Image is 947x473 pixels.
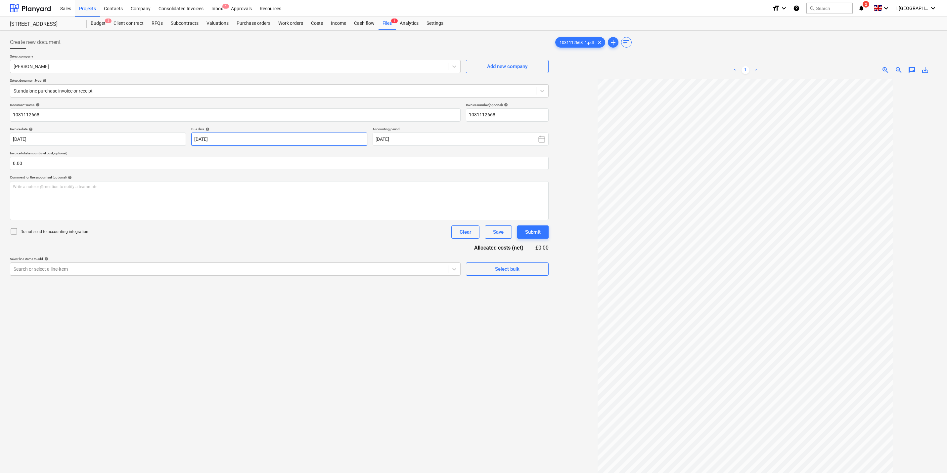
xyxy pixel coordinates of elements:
div: Select line-items to add [10,257,461,261]
span: sort [622,38,630,46]
div: Files [379,17,396,30]
div: £0.00 [534,244,549,252]
div: Comment for the accountant (optional) [10,175,549,179]
span: add [609,38,617,46]
input: Invoice number [466,108,549,122]
span: 1031112668_1.pdf [556,40,598,45]
a: Analytics [396,17,423,30]
a: Income [327,17,350,30]
button: Clear [451,225,479,239]
div: Due date [191,127,367,131]
span: zoom_out [895,66,903,74]
a: Cash flow [350,17,379,30]
iframe: Chat Widget [914,441,947,473]
span: 1 [222,4,229,9]
a: Valuations [203,17,233,30]
span: Create new document [10,38,61,46]
div: Budget [87,17,110,30]
a: Page 1 is your current page [742,66,749,74]
div: Save [493,228,504,236]
div: Select document type [10,78,549,83]
input: Invoice total amount (net cost, optional) [10,157,549,170]
div: Submit [525,228,541,236]
a: Client contract [110,17,148,30]
span: 1 [391,19,398,23]
a: Settings [423,17,447,30]
input: Due date not specified [191,133,367,146]
button: Save [485,225,512,239]
div: Document name [10,103,461,107]
a: Work orders [274,17,307,30]
p: Accounting period [373,127,549,133]
span: help [41,79,47,83]
span: help [43,257,48,261]
p: Select company [10,54,461,60]
span: chat [908,66,916,74]
a: Previous page [731,66,739,74]
div: Invoice date [10,127,186,131]
span: help [34,103,40,107]
a: Budget2 [87,17,110,30]
div: Select bulk [495,265,519,273]
span: zoom_in [881,66,889,74]
div: Invoice number (optional) [466,103,549,107]
button: Add new company [466,60,549,73]
input: Document name [10,108,461,122]
div: Allocated costs (net) [463,244,534,252]
a: Costs [307,17,327,30]
p: Do not send to accounting integration [21,229,88,235]
span: 2 [105,19,112,23]
span: help [204,127,209,131]
button: Select bulk [466,262,549,276]
button: [DATE] [373,133,549,146]
span: save_alt [921,66,929,74]
div: 1031112668_1.pdf [555,37,605,48]
div: [STREET_ADDRESS] [10,21,79,28]
a: Files1 [379,17,396,30]
span: help [503,103,508,107]
a: Subcontracts [167,17,203,30]
a: Purchase orders [233,17,274,30]
div: Add new company [487,62,527,71]
span: clear [596,38,604,46]
p: Invoice total amount (net cost, optional) [10,151,549,157]
span: help [67,176,72,179]
input: Invoice date not specified [10,133,186,146]
a: Next page [752,66,760,74]
a: RFQs [148,17,167,30]
button: Submit [517,225,549,239]
div: Clear [460,228,471,236]
span: help [27,127,33,131]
